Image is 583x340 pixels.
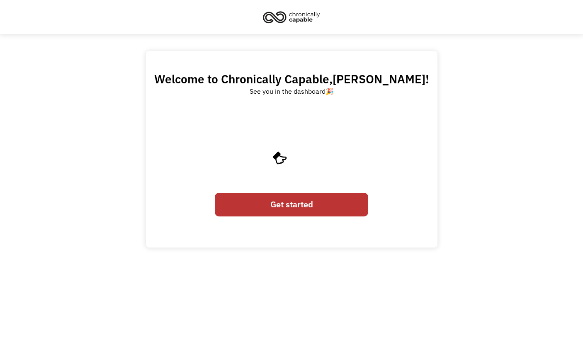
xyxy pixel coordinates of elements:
[326,87,334,95] a: 🎉
[333,71,425,87] span: [PERSON_NAME]
[215,193,368,216] a: Get started
[260,8,323,26] img: Chronically Capable logo
[215,189,368,221] form: Email Form
[154,72,429,86] h2: Welcome to Chronically Capable, !
[250,86,334,96] div: See you in the dashboard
